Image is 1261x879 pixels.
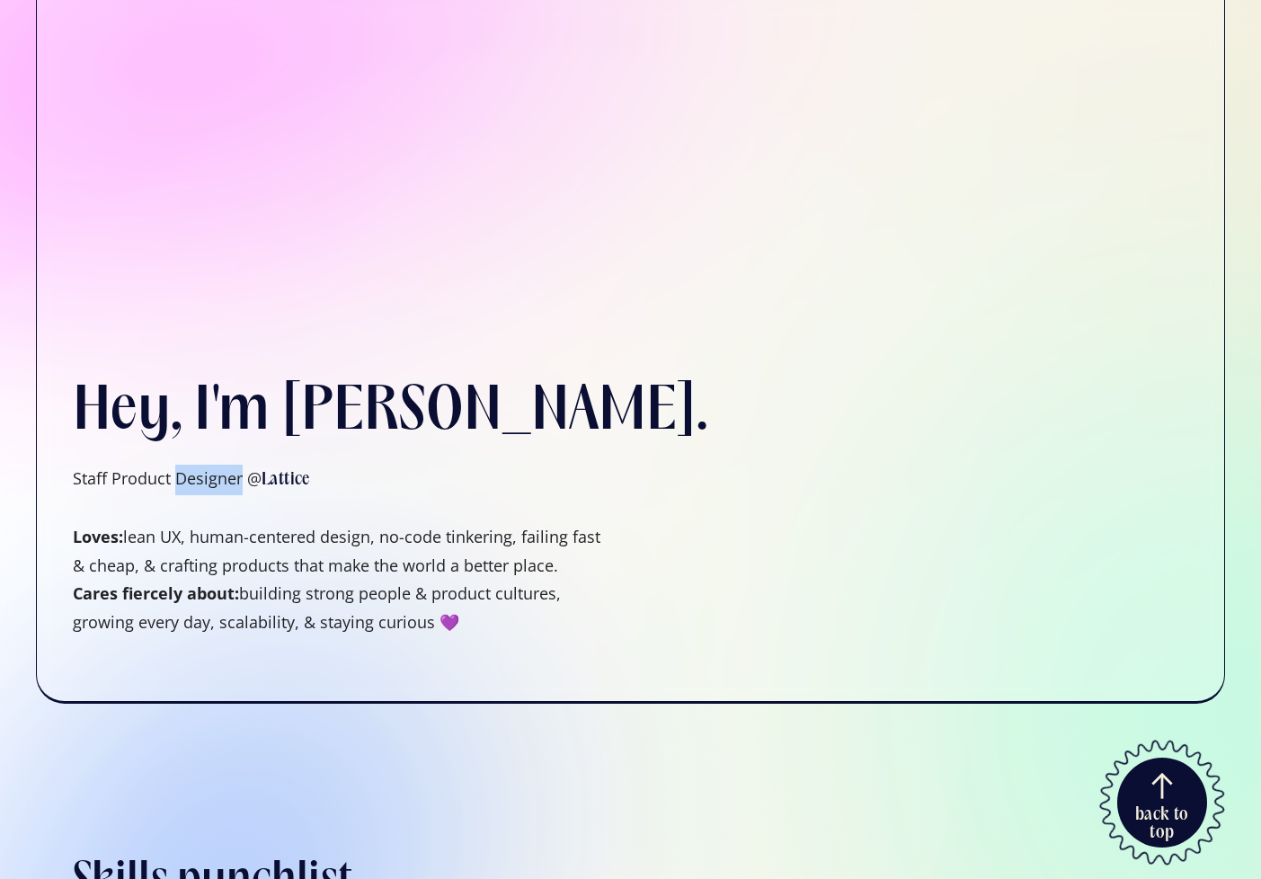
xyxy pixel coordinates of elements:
[73,526,123,547] strong: Loves:
[1132,807,1193,843] div: back to top
[262,472,310,488] a: Lattice
[1151,772,1173,800] img: Icon of Arrow Pointing Up (navigate to top of page)
[73,582,239,604] strong: Cares fiercely about:
[73,376,707,450] h1: Hey, I'm [PERSON_NAME].
[1099,740,1225,866] a: Icon of Arrow Pointing Up (navigate to top of page)back to top
[73,465,612,636] h1: Staff Product Designer @ ‍ lean UX, human-centered design, no-code tinkering, failing fast & chea...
